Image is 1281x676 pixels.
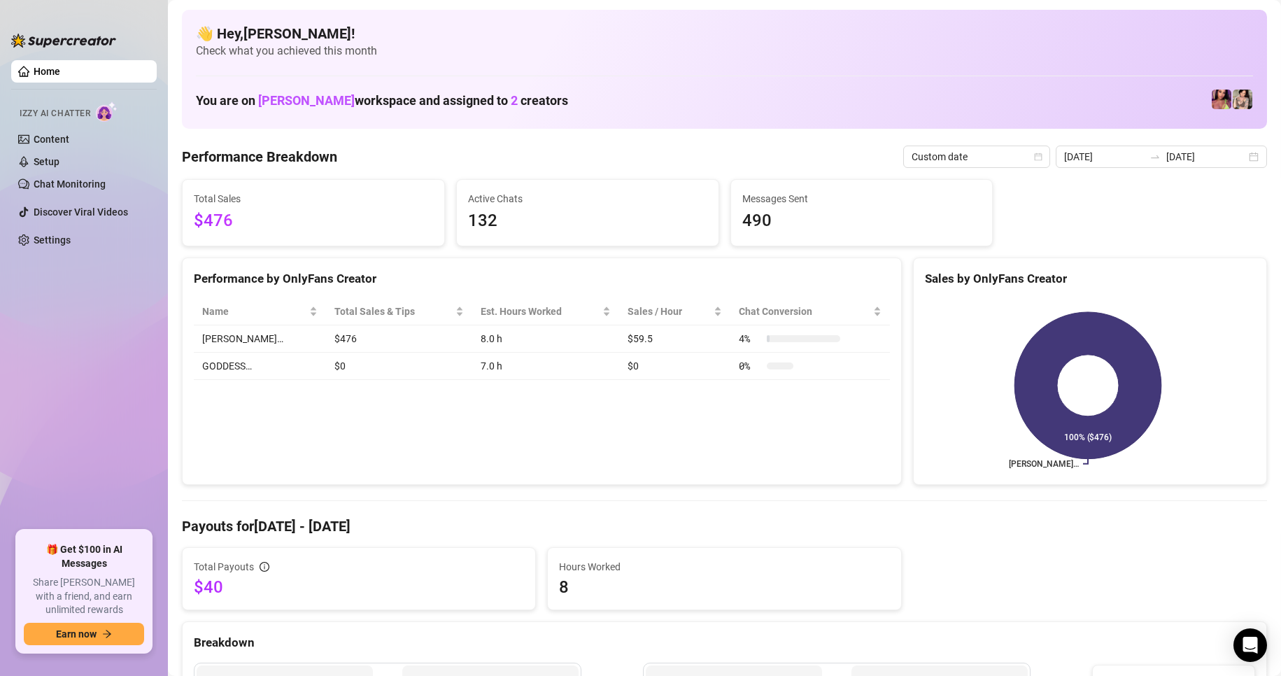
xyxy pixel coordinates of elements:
[102,629,112,639] span: arrow-right
[925,269,1255,288] div: Sales by OnlyFans Creator
[742,208,982,234] span: 490
[194,208,433,234] span: $476
[468,191,707,206] span: Active Chats
[194,633,1255,652] div: Breakdown
[334,304,453,319] span: Total Sales & Tips
[742,191,982,206] span: Messages Sent
[1034,153,1042,161] span: calendar
[1149,151,1161,162] span: swap-right
[326,325,472,353] td: $476
[511,93,518,108] span: 2
[11,34,116,48] img: logo-BBDzfeDw.svg
[24,576,144,617] span: Share [PERSON_NAME] with a friend, and earn unlimited rewards
[258,93,355,108] span: [PERSON_NAME]
[194,353,326,380] td: GODDESS…
[194,559,254,575] span: Total Payouts
[182,147,337,167] h4: Performance Breakdown
[1166,149,1246,164] input: End date
[619,325,730,353] td: $59.5
[326,298,472,325] th: Total Sales & Tips
[20,107,90,120] span: Izzy AI Chatter
[194,298,326,325] th: Name
[24,623,144,645] button: Earn nowarrow-right
[1212,90,1231,109] img: GODDESS
[34,234,71,246] a: Settings
[194,325,326,353] td: [PERSON_NAME]…
[34,66,60,77] a: Home
[559,559,889,575] span: Hours Worked
[730,298,890,325] th: Chat Conversion
[472,325,619,353] td: 8.0 h
[1064,149,1144,164] input: Start date
[182,516,1267,536] h4: Payouts for [DATE] - [DATE]
[472,353,619,380] td: 7.0 h
[34,156,59,167] a: Setup
[1009,459,1079,469] text: [PERSON_NAME]…
[196,93,568,108] h1: You are on workspace and assigned to creators
[739,358,761,374] span: 0 %
[628,304,711,319] span: Sales / Hour
[24,543,144,570] span: 🎁 Get $100 in AI Messages
[194,191,433,206] span: Total Sales
[34,134,69,145] a: Content
[481,304,600,319] div: Est. Hours Worked
[739,331,761,346] span: 4 %
[260,562,269,572] span: info-circle
[1233,90,1252,109] img: Jenna
[326,353,472,380] td: $0
[56,628,97,640] span: Earn now
[196,24,1253,43] h4: 👋 Hey, [PERSON_NAME] !
[194,576,524,598] span: $40
[468,208,707,234] span: 132
[912,146,1042,167] span: Custom date
[1233,628,1267,662] div: Open Intercom Messenger
[34,206,128,218] a: Discover Viral Videos
[196,43,1253,59] span: Check what you achieved this month
[34,178,106,190] a: Chat Monitoring
[202,304,306,319] span: Name
[619,298,730,325] th: Sales / Hour
[619,353,730,380] td: $0
[739,304,870,319] span: Chat Conversion
[96,101,118,122] img: AI Chatter
[194,269,890,288] div: Performance by OnlyFans Creator
[1149,151,1161,162] span: to
[559,576,889,598] span: 8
